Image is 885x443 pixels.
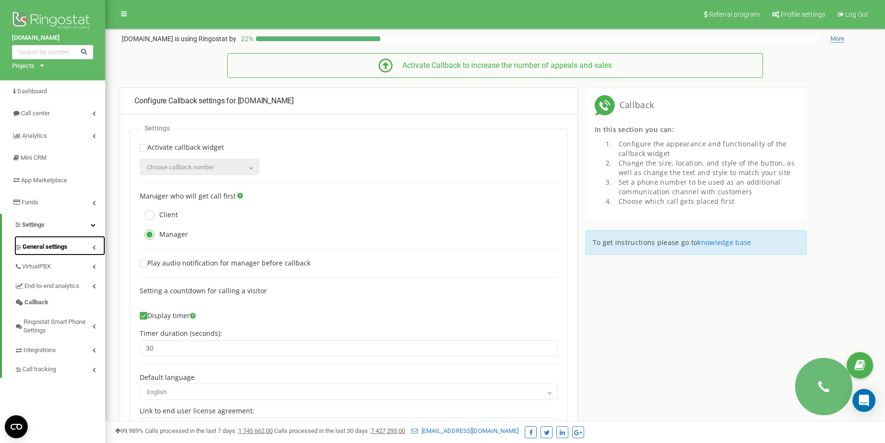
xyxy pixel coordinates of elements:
span: Funds [22,199,38,206]
span: VirtualPBX [22,262,51,271]
label: Display timer [140,312,196,320]
a: knowledge base [697,238,751,247]
label: Manager [140,230,188,240]
a: [DOMAIN_NAME] [12,33,93,43]
span: English [140,384,558,400]
li: Set a phone number to be used as an additional communication channel with customers [614,177,797,197]
p: Settings [144,124,170,133]
label: Play audio notification for manager before callback [140,259,310,267]
span: General settings [22,243,67,252]
div: Activate Callback to increase the number of appeals and sales [393,60,612,71]
span: Calls processed in the last 7 days : [145,427,273,434]
label: Timer duration (seconds): [140,330,222,338]
div: Open Intercom Messenger [852,389,875,412]
span: Log Out [845,11,868,18]
span: Call center [21,110,50,117]
span: Mini CRM [21,154,46,161]
span: More [830,35,844,43]
a: General settings [14,236,105,255]
span: Choose callback number [147,164,214,171]
div: Projects [12,62,34,71]
span: Analytics [22,132,47,139]
a: Call tracking [14,358,105,378]
span: Calls processed in the last 30 days : [274,427,405,434]
label: Link to end user license agreement: [140,407,254,415]
span: App Marketplace [21,177,67,184]
p: To get instructions please go to [593,238,799,247]
div: In this section you can: [595,125,797,139]
a: [EMAIL_ADDRESS][DOMAIN_NAME] [411,427,519,434]
a: VirtualPBX [14,255,105,275]
span: Integrations [23,346,56,355]
span: End-to-end analytics [24,282,79,291]
a: Callback [14,294,105,311]
u: 7 427 293,00 [371,427,405,434]
span: Profile settings [781,11,825,18]
span: Callback [24,298,48,307]
a: End-to-end analytics [14,275,105,295]
span: Callback [615,99,654,111]
input: Insert URL of the document [140,418,558,434]
label: Default language [140,374,195,382]
p: [DOMAIN_NAME] [122,34,236,44]
p: 22 % [236,34,256,44]
span: Referral program [709,11,760,18]
li: Change the size, location, and style of the button, as well as change the text and style to match... [614,158,797,177]
input: Search by number [12,45,93,59]
span: English [143,386,554,399]
img: Ringostat logo [12,10,93,33]
label: Client [140,210,178,220]
label: Setting a countdown for calling a visitor [140,287,267,295]
span: Dashboard [17,88,47,95]
a: Settings [2,214,105,236]
span: Call tracking [22,365,56,374]
label: Activate callback widget [140,144,224,156]
a: Ringostat Smart Phone Settings [14,311,105,339]
u: 1 745 662,00 [238,427,273,434]
span: Settings [22,221,44,228]
span: is using Ringostat by [175,35,236,43]
span: Ringostat Smart Phone Settings [23,318,92,335]
div: Configure Callback settings for [DOMAIN_NAME] [134,96,563,107]
span: 99,989% [115,427,144,434]
input: Timer duration (seconds) [140,340,558,356]
li: Choose which call gets placed first [614,197,797,206]
label: Manager who will get call first [140,192,236,200]
button: Open CMP widget [5,415,28,438]
li: Configure the appearance and functionality of the callback widget [614,139,797,158]
a: Integrations [14,339,105,359]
